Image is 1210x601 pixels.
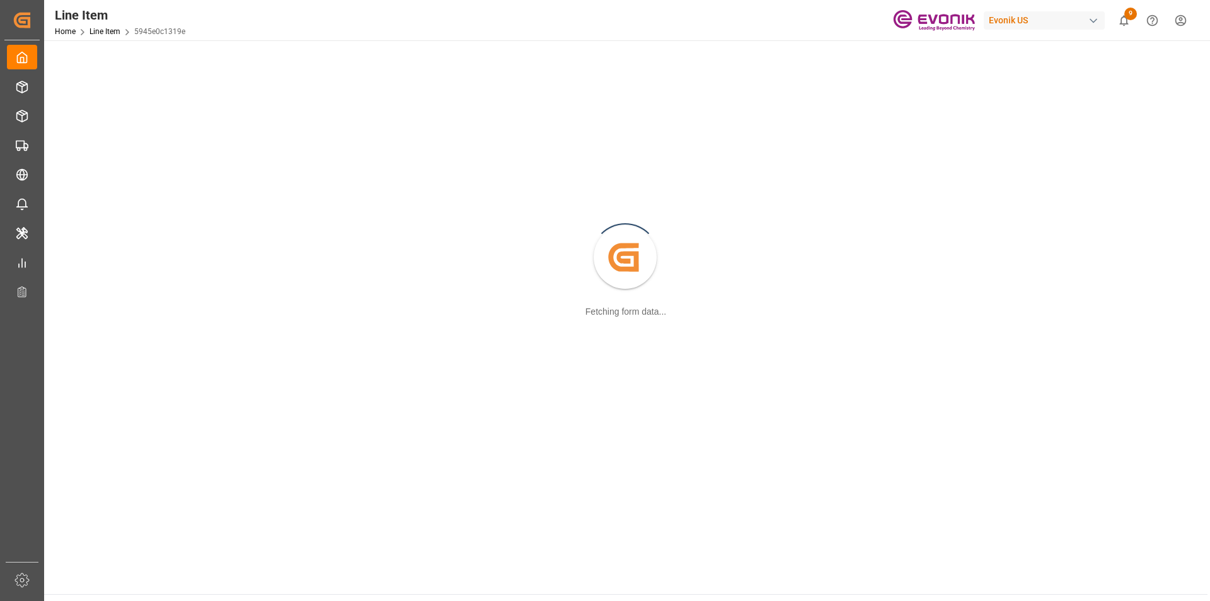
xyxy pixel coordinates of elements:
img: Evonik-brand-mark-Deep-Purple-RGB.jpeg_1700498283.jpeg [893,9,975,32]
div: Fetching form data... [585,305,666,318]
div: Line Item [55,6,185,25]
div: Evonik US [984,11,1105,30]
span: 9 [1124,8,1137,20]
a: Line Item [89,27,120,36]
button: Help Center [1138,6,1167,35]
button: show 9 new notifications [1110,6,1138,35]
button: Evonik US [984,8,1110,32]
a: Home [55,27,76,36]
